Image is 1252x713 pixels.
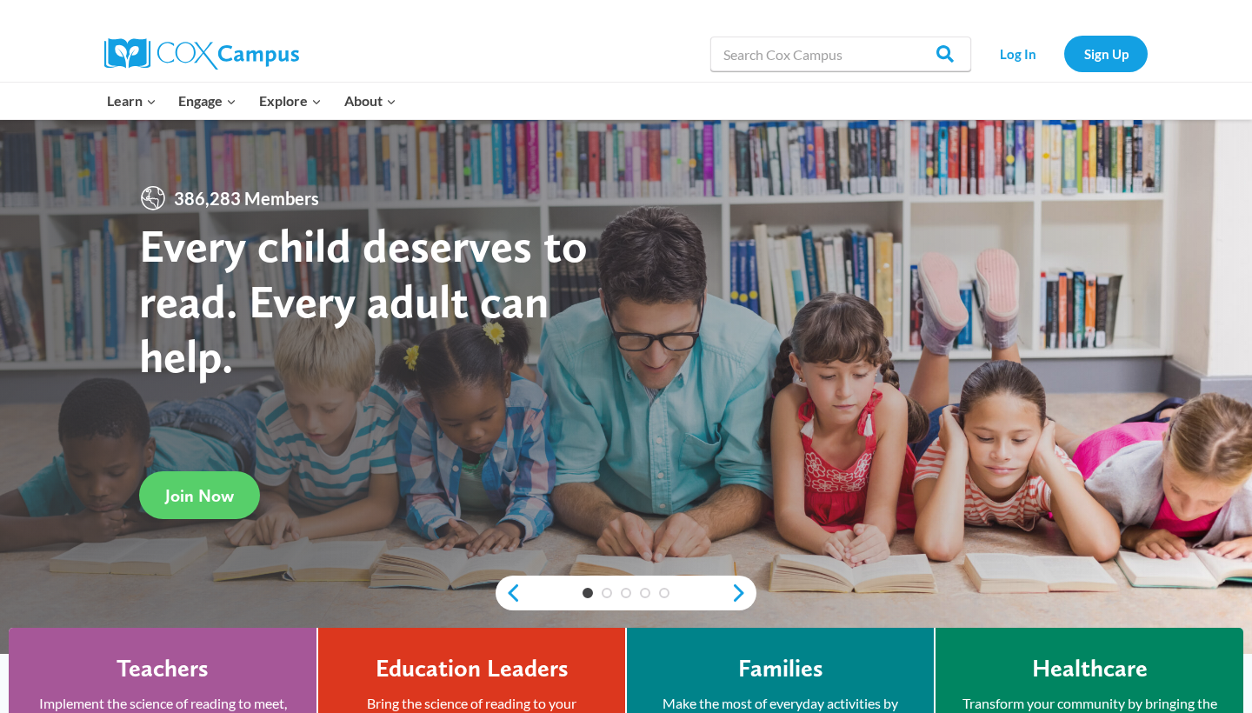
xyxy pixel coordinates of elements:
img: Cox Campus [104,38,299,70]
nav: Secondary Navigation [980,36,1148,71]
h4: Healthcare [1032,654,1148,683]
span: Learn [107,90,156,112]
span: Engage [178,90,236,112]
a: 3 [621,588,631,598]
a: next [730,583,756,603]
a: Sign Up [1064,36,1148,71]
input: Search Cox Campus [710,37,971,71]
span: 386,283 Members [167,184,326,212]
a: 2 [602,588,612,598]
div: content slider buttons [496,576,756,610]
a: Log In [980,36,1056,71]
h4: Teachers [117,654,209,683]
a: 5 [659,588,669,598]
h4: Education Leaders [376,654,569,683]
a: previous [496,583,522,603]
h4: Families [738,654,823,683]
span: About [344,90,396,112]
strong: Every child deserves to read. Every adult can help. [139,217,588,383]
nav: Primary Navigation [96,83,407,119]
a: 4 [640,588,650,598]
span: Join Now [165,485,234,506]
span: Explore [259,90,322,112]
a: 1 [583,588,593,598]
a: Join Now [139,471,260,519]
